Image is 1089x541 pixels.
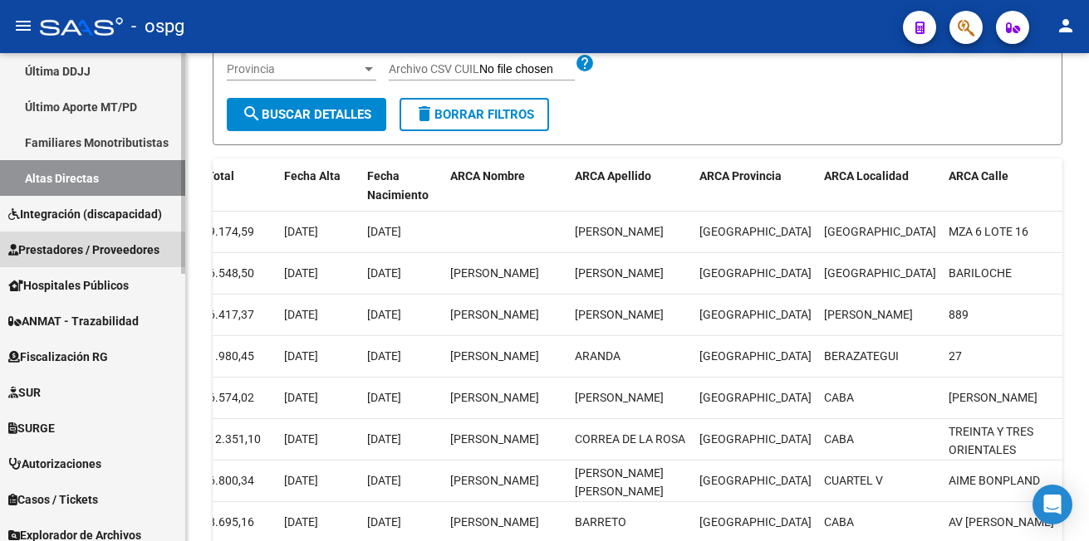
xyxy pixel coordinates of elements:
span: [DATE] [367,515,401,529]
div: Open Intercom Messenger [1033,485,1072,524]
span: BARRETO [575,515,626,529]
span: BUENOS AIRES [699,349,812,363]
span: AGUSTIN EZEQUIEL [450,308,539,321]
span: Prestadores / Proveedores [8,241,159,259]
mat-icon: person [1056,16,1076,36]
datatable-header-cell: DJTotal [186,158,277,213]
span: [DATE] [367,308,401,321]
mat-icon: delete [415,104,434,124]
span: Archivo CSV CUIL [389,62,479,76]
span: CIUDAD AUTONOMA BUENOS AIRES [699,515,812,529]
span: [DATE] [284,515,318,529]
span: Casos / Tickets [8,490,98,509]
datatable-header-cell: ARCA Provincia [693,158,817,213]
div: $ 46.800,34 [193,471,271,490]
input: Archivo CSV CUIL [479,62,575,77]
span: ARCA Nombre [450,169,525,183]
span: BUENOS AIRES [699,266,812,280]
span: [DATE] [284,391,318,404]
span: - ospg [131,8,184,45]
span: MARTIN LEONEL [450,349,539,363]
span: CIUDAD AUTONOMA BUENOS AIRES [699,432,812,446]
div: $ 19.174,59 [193,222,271,241]
span: Provincia [227,62,361,76]
span: JUAN CARLOS [450,266,539,280]
span: LIMACHI COLQUE [575,266,664,280]
datatable-header-cell: ARCA Calle [942,158,1067,213]
span: ARCA Apellido [575,169,651,183]
span: [DATE] [284,308,318,321]
span: Fiscalización RG [8,348,108,366]
datatable-header-cell: ARCA Nombre [444,158,568,213]
span: SUR [8,383,41,402]
span: 27 [949,349,962,363]
span: [DATE] [284,349,318,363]
span: Autorizaciones [8,455,101,473]
span: [DATE] [367,432,401,446]
span: ALSINA ADOLFO [949,391,1037,404]
span: 889 [949,308,969,321]
span: CUARTEL V [824,474,883,487]
span: ARCA Localidad [824,169,909,183]
span: SANTIAGO DEL ES [824,225,936,238]
span: [DATE] [367,474,401,487]
span: Fecha Alta [284,169,341,183]
span: CIUDAD AUTONOMA BUENOS AIRES [699,391,812,404]
span: BERAZATEGUI [824,349,899,363]
span: Borrar Filtros [415,107,534,122]
span: Buscar Detalles [242,107,371,122]
span: [DATE] [367,266,401,280]
span: Hospitales Públicos [8,276,129,295]
span: [DATE] [367,349,401,363]
span: CORDOVA RIVERA [575,391,664,404]
span: SANTIAGO DEL ESTERO [699,225,812,238]
span: AV EVA PERON [949,515,1054,529]
span: LOMAS DE ZAMORA [824,266,936,280]
span: SURGE [8,419,55,437]
datatable-header-cell: ARCA Localidad [817,158,942,213]
span: INSAURRALDE MOLINAS [575,466,664,499]
span: [DATE] [367,391,401,404]
span: ARCA Calle [949,169,1008,183]
datatable-header-cell: Fecha Nacimiento [361,158,444,213]
span: AIME BONPLAND [949,474,1040,487]
datatable-header-cell: Fecha Alta [277,158,361,213]
span: CORREA DE LA ROSA [575,432,685,446]
span: CABA [824,391,854,404]
span: BUENOS AIRES [699,308,812,321]
span: GOMEZ [575,308,664,321]
span: LOURDES A­DA [450,515,539,529]
span: DJTotal [193,169,234,183]
span: [DATE] [284,474,318,487]
span: CABA [824,515,854,529]
span: TREINTA Y TRES ORIENTALES [949,425,1033,457]
span: [DATE] [284,266,318,280]
span: [DATE] [284,432,318,446]
span: FLORENCIO VAREL [824,308,913,321]
span: ANMAT - Trazabilidad [8,312,139,330]
mat-icon: search [242,104,262,124]
datatable-header-cell: ARCA Apellido [568,158,693,213]
span: [DATE] [367,225,401,238]
span: BRENDA ANA MARIA [450,391,539,404]
div: $ 51.980,45 [193,347,271,366]
span: [DATE] [284,225,318,238]
span: CABA [824,432,854,446]
span: ARANDA [575,349,621,363]
span: RODELIS [450,474,539,487]
mat-icon: menu [13,16,33,36]
span: BUENOS AIRES [699,474,812,487]
span: MARINA FLORES MATIAS EZEQUIEL [575,225,664,238]
mat-icon: help [575,53,595,73]
span: MZA 6 LOTE 16 [949,225,1028,238]
div: $ 56.548,50 [193,264,271,283]
div: $ 28.695,16 [193,513,271,532]
div: $ 56.417,37 [193,305,271,324]
span: ARCA Provincia [699,169,782,183]
span: YENNY [450,432,539,446]
button: Buscar Detalles [227,98,386,131]
div: $ 112.351,10 [193,430,271,449]
span: BARILOCHE [949,266,1012,280]
span: Fecha Nacimiento [367,169,429,202]
span: Integración (discapacidad) [8,205,162,223]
